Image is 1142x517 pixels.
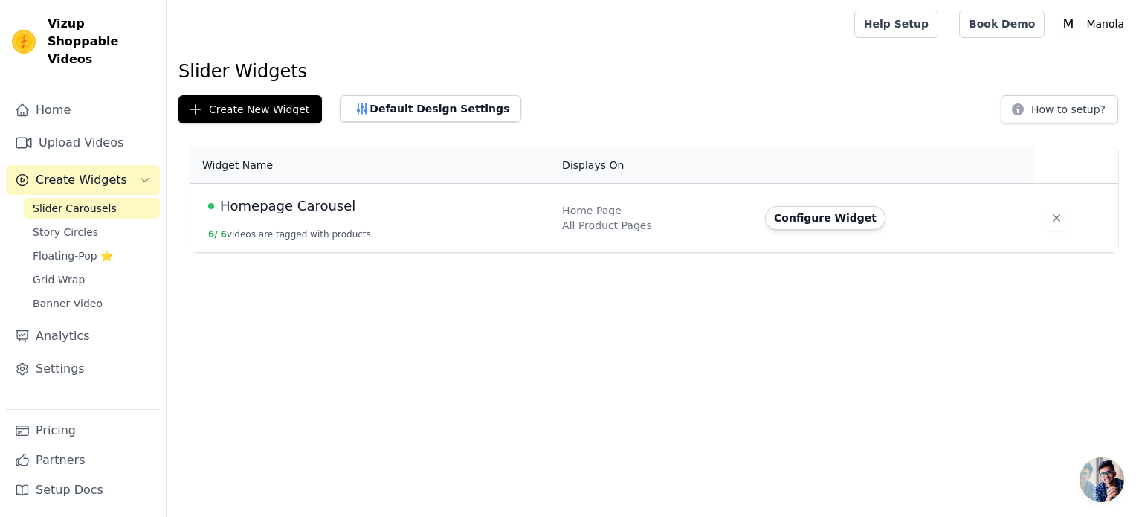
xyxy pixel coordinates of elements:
button: 6/ 6videos are tagged with products. [208,228,374,240]
a: Home [6,95,160,125]
a: Analytics [6,321,160,351]
th: Displays On [553,147,756,184]
p: Manola [1080,10,1130,37]
a: Floating-Pop ⭐ [24,245,160,266]
span: Story Circles [33,225,98,240]
a: Setup Docs [6,475,160,505]
span: Homepage Carousel [220,196,355,216]
a: Pricing [6,416,160,446]
button: Configure Widget [765,206,885,230]
button: Delete widget [1043,205,1070,231]
a: Slider Carousels [24,198,160,219]
span: Grid Wrap [33,272,85,287]
span: Floating-Pop ⭐ [33,248,113,263]
a: Banner Video [24,293,160,314]
button: Create Widgets [6,165,160,195]
span: Banner Video [33,296,103,311]
span: Slider Carousels [33,201,117,216]
a: Partners [6,446,160,475]
span: Create Widgets [36,171,127,189]
div: Open chat [1080,457,1124,502]
button: Default Design Settings [340,95,521,122]
a: Help Setup [854,10,938,38]
a: How to setup? [1001,106,1118,120]
img: Vizup [12,30,36,54]
span: Vizup Shoppable Videos [48,15,154,68]
text: M [1063,16,1074,31]
a: Grid Wrap [24,269,160,290]
a: Story Circles [24,222,160,243]
span: 6 / [208,229,218,240]
a: Upload Videos [6,128,160,158]
button: Create New Widget [178,95,322,123]
th: Widget Name [190,147,553,184]
span: Live Published [208,203,214,209]
button: M Manola [1056,10,1130,37]
div: All Product Pages [562,218,747,233]
a: Book Demo [959,10,1045,38]
span: 6 [221,229,227,240]
button: How to setup? [1001,95,1118,123]
a: Settings [6,354,160,384]
h1: Slider Widgets [178,60,1130,83]
div: Home Page [562,203,747,218]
